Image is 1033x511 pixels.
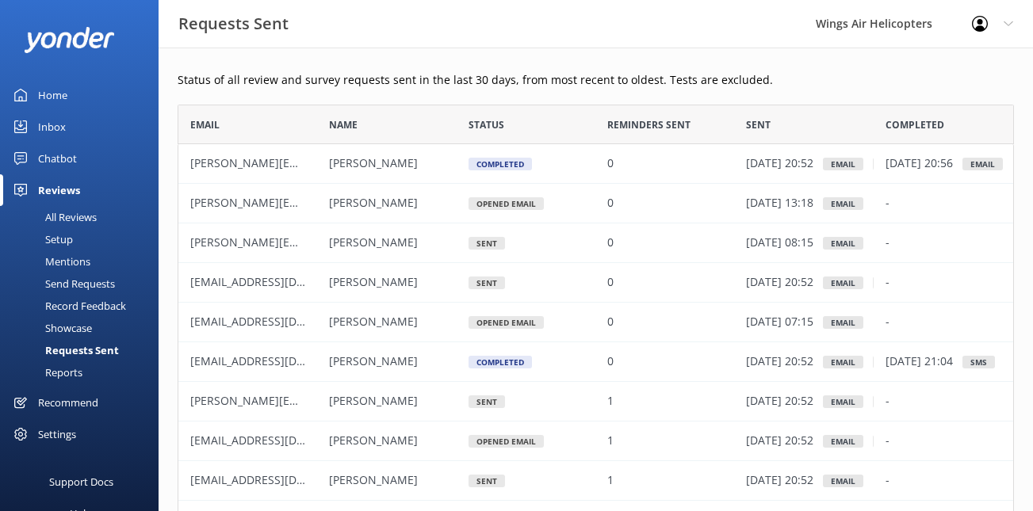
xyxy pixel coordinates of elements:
[746,235,813,252] p: [DATE] 08:15
[190,473,376,488] span: [EMAIL_ADDRESS][DOMAIN_NAME]
[329,156,418,171] span: [PERSON_NAME]
[10,339,119,361] div: Requests Sent
[190,394,553,409] span: [PERSON_NAME][EMAIL_ADDRESS][PERSON_NAME][DOMAIN_NAME]
[178,461,1014,501] div: row
[886,235,890,252] p: -
[38,174,80,206] div: Reviews
[10,273,159,295] a: Send Requests
[607,393,614,410] p: 1
[178,184,1014,223] div: row
[607,155,614,173] p: 0
[10,206,97,228] div: All Reviews
[178,71,1014,89] p: Status of all review and survey requests sent in the last 30 days, from most recent to oldest. Te...
[38,143,77,174] div: Chatbot
[746,393,813,410] p: [DATE] 20:52
[886,433,890,450] p: -
[469,435,544,448] div: Opened Email
[178,382,1014,421] div: row
[329,394,418,409] span: [PERSON_NAME]
[607,314,614,331] p: 0
[469,117,504,132] span: Status
[823,435,863,448] div: Email
[10,250,159,273] a: Mentions
[190,275,376,290] span: [EMAIL_ADDRESS][DOMAIN_NAME]
[178,263,1014,303] div: row
[607,433,614,450] p: 1
[607,117,691,132] span: Reminders Sent
[10,361,82,383] div: Reports
[329,473,418,488] span: [PERSON_NAME]
[329,433,418,448] span: [PERSON_NAME]
[10,339,159,361] a: Requests Sent
[469,475,505,487] div: Sent
[823,316,863,329] div: Email
[886,353,953,371] p: [DATE] 21:04
[178,223,1014,263] div: row
[178,303,1014,342] div: row
[190,315,376,330] span: [EMAIL_ADDRESS][DOMAIN_NAME]
[469,237,505,250] div: Sent
[746,433,813,450] p: [DATE] 20:52
[746,155,813,173] p: [DATE] 20:52
[38,79,67,111] div: Home
[329,315,418,330] span: [PERSON_NAME]
[178,11,289,36] h3: Requests Sent
[38,418,76,450] div: Settings
[178,342,1014,382] div: row
[190,433,376,448] span: [EMAIL_ADDRESS][DOMAIN_NAME]
[10,295,159,317] a: Record Feedback
[823,276,863,289] div: Email
[329,354,418,369] span: [PERSON_NAME]
[469,395,505,408] div: Sent
[329,275,418,290] span: [PERSON_NAME]
[190,117,220,132] span: Email
[823,395,863,408] div: Email
[10,206,159,228] a: All Reviews
[10,317,159,339] a: Showcase
[178,421,1014,461] div: row
[190,156,465,171] span: [PERSON_NAME][EMAIL_ADDRESS][DOMAIN_NAME]
[886,195,890,212] p: -
[469,197,544,210] div: Opened Email
[886,472,890,490] p: -
[607,195,614,212] p: 0
[886,274,890,292] p: -
[10,228,159,250] a: Setup
[10,273,115,295] div: Send Requests
[469,276,505,289] div: Sent
[607,274,614,292] p: 0
[962,158,1003,170] div: email
[962,356,995,368] div: sms
[886,393,890,410] p: -
[886,314,890,331] p: -
[746,472,813,490] p: [DATE] 20:52
[190,235,553,250] span: [PERSON_NAME][EMAIL_ADDRESS][PERSON_NAME][DOMAIN_NAME]
[49,466,113,498] div: Support Docs
[38,387,98,418] div: Recommend
[190,354,376,369] span: [EMAIL_ADDRESS][DOMAIN_NAME]
[329,196,418,211] span: [PERSON_NAME]
[746,195,813,212] p: [DATE] 13:18
[746,314,813,331] p: [DATE] 07:15
[10,228,73,250] div: Setup
[469,158,532,170] div: Completed
[190,196,465,211] span: [PERSON_NAME][EMAIL_ADDRESS][DOMAIN_NAME]
[823,356,863,368] div: Email
[329,235,418,250] span: [PERSON_NAME]
[886,155,953,173] p: [DATE] 20:56
[10,361,159,383] a: Reports
[886,117,944,132] span: Completed
[746,353,813,371] p: [DATE] 20:52
[607,235,614,252] p: 0
[38,111,66,143] div: Inbox
[24,27,115,53] img: yonder-white-logo.png
[329,117,358,132] span: Name
[607,472,614,490] p: 1
[607,353,614,371] p: 0
[823,237,863,250] div: Email
[746,117,771,132] span: Sent
[469,316,544,329] div: Opened Email
[10,250,90,273] div: Mentions
[10,317,92,339] div: Showcase
[469,356,532,368] div: Completed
